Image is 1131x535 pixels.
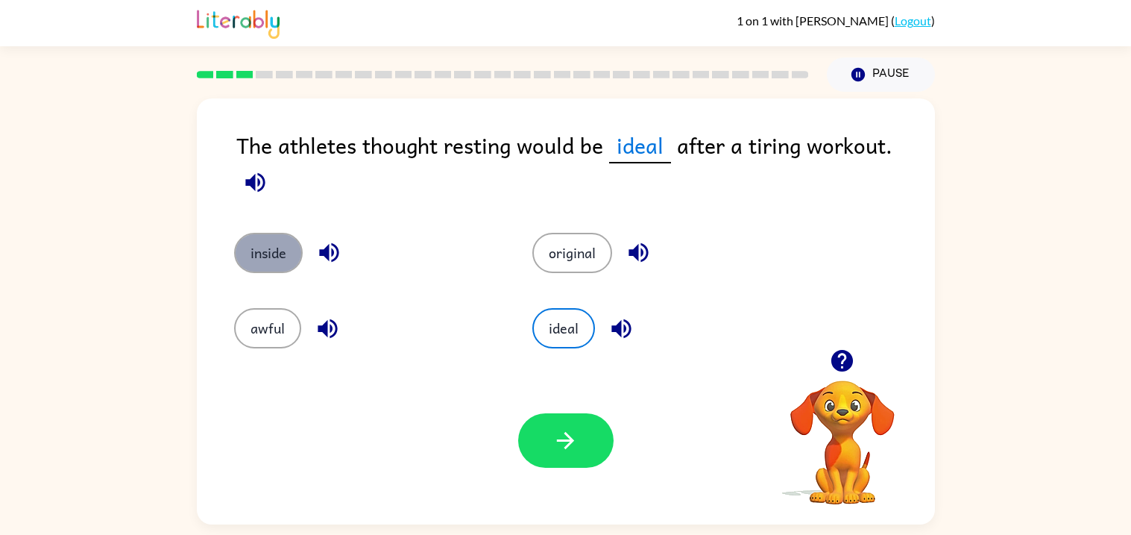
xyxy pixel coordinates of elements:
video: Your browser must support playing .mp4 files to use Literably. Please try using another browser. [768,357,917,507]
span: ideal [609,128,671,163]
button: original [532,233,612,273]
button: ideal [532,308,595,348]
div: The athletes thought resting would be after a tiring workout. [236,128,935,203]
a: Logout [895,13,931,28]
div: ( ) [737,13,935,28]
button: awful [234,308,301,348]
span: 1 on 1 with [PERSON_NAME] [737,13,891,28]
button: inside [234,233,303,273]
img: Literably [197,6,280,39]
button: Pause [827,57,935,92]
